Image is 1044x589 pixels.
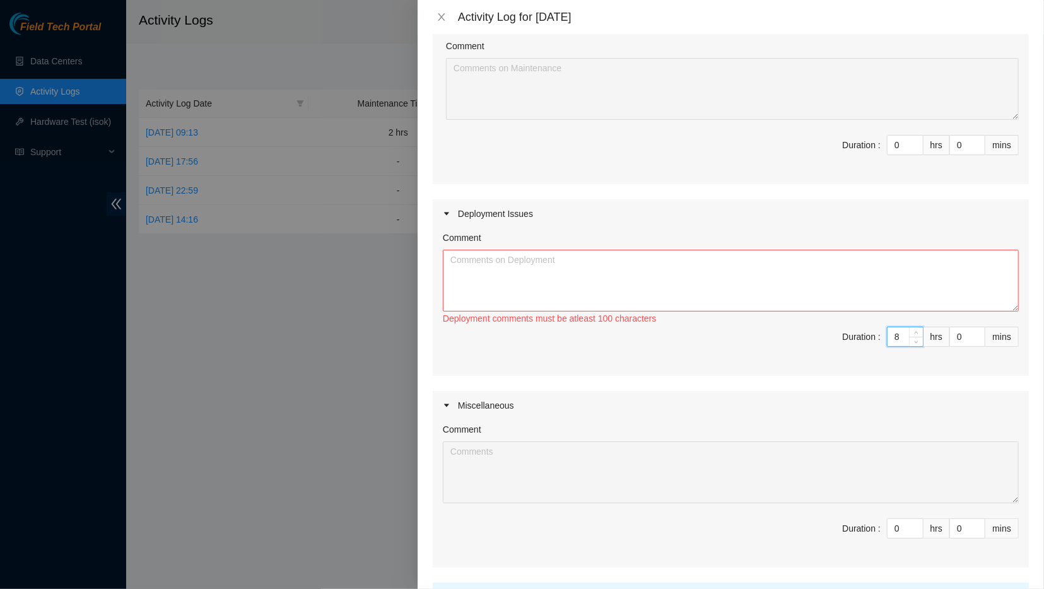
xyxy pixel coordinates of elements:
[975,521,982,528] span: up
[913,146,920,154] span: down
[437,12,447,22] span: close
[924,327,950,347] div: hrs
[443,250,1019,312] textarea: Comment
[913,329,920,337] span: up
[443,423,481,436] label: Comment
[842,330,881,344] div: Duration :
[433,391,1029,420] div: Miscellaneous
[909,519,923,528] span: Increase Value
[909,528,923,538] span: Decrease Value
[443,441,1019,503] textarea: Comment
[913,137,920,145] span: up
[975,137,982,145] span: up
[443,312,1019,325] div: Deployment comments must be atleast 100 characters
[971,337,985,346] span: Decrease Value
[913,530,920,537] span: down
[924,135,950,155] div: hrs
[913,521,920,528] span: up
[985,135,1019,155] div: mins
[971,136,985,145] span: Increase Value
[985,518,1019,539] div: mins
[446,39,484,53] label: Comment
[909,145,923,155] span: Decrease Value
[909,327,923,337] span: Increase Value
[842,522,881,535] div: Duration :
[924,518,950,539] div: hrs
[443,210,450,218] span: caret-right
[971,528,985,538] span: Decrease Value
[909,136,923,145] span: Increase Value
[975,530,982,537] span: down
[975,329,982,337] span: up
[975,338,982,346] span: down
[975,146,982,154] span: down
[913,338,920,346] span: down
[971,327,985,337] span: Increase Value
[971,519,985,528] span: Increase Value
[433,199,1029,228] div: Deployment Issues
[971,145,985,155] span: Decrease Value
[446,58,1019,120] textarea: Comment
[433,11,450,23] button: Close
[842,138,881,152] div: Duration :
[443,231,481,245] label: Comment
[458,10,1029,24] div: Activity Log for [DATE]
[909,337,923,346] span: Decrease Value
[443,402,450,409] span: caret-right
[985,327,1019,347] div: mins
